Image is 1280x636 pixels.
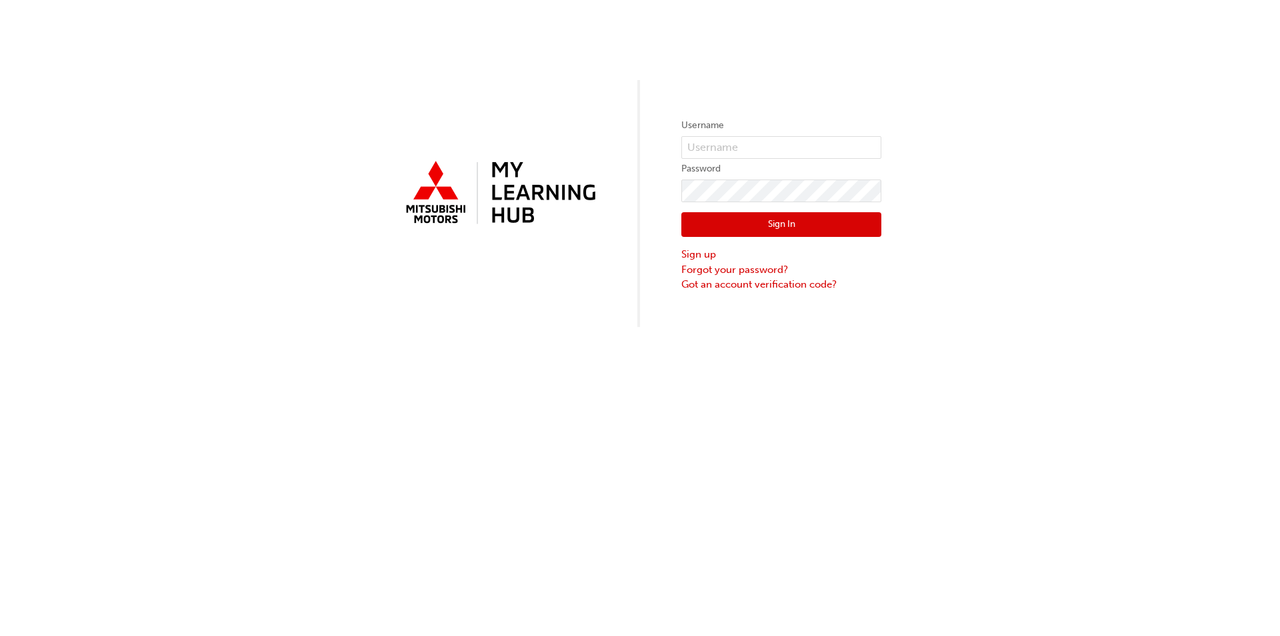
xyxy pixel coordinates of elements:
label: Username [681,117,881,133]
a: Got an account verification code? [681,277,881,292]
a: Forgot your password? [681,262,881,278]
a: Sign up [681,247,881,262]
img: mmal [399,155,599,232]
button: Sign In [681,212,881,238]
input: Username [681,136,881,159]
label: Password [681,161,881,177]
